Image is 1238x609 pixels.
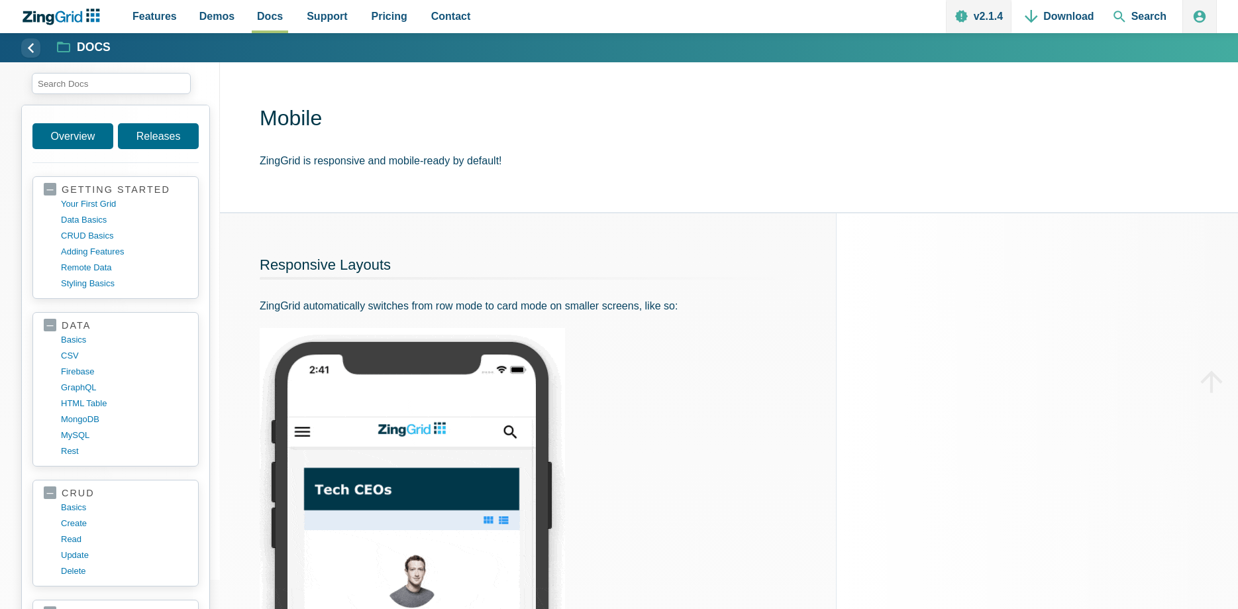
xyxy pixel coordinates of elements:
[32,123,113,149] a: Overview
[44,487,187,500] a: crud
[77,42,111,54] strong: Docs
[58,40,111,56] a: Docs
[61,500,187,516] a: basics
[61,348,187,364] a: CSV
[44,319,187,332] a: data
[61,228,187,244] a: CRUD basics
[132,7,177,25] span: Features
[61,380,187,396] a: GraphQL
[21,9,107,25] a: ZingChart Logo. Click to return to the homepage
[260,256,391,273] a: Responsive Layouts
[199,7,234,25] span: Demos
[61,396,187,412] a: HTML table
[61,260,187,276] a: remote data
[372,7,407,25] span: Pricing
[61,547,187,563] a: update
[61,332,187,348] a: basics
[32,73,191,94] input: search input
[61,276,187,292] a: styling basics
[257,7,283,25] span: Docs
[61,412,187,427] a: MongoDB
[61,443,187,459] a: rest
[118,123,199,149] a: Releases
[61,563,187,579] a: delete
[61,427,187,443] a: MySQL
[61,212,187,228] a: data basics
[44,184,187,196] a: getting started
[307,7,347,25] span: Support
[61,196,187,212] a: your first grid
[260,152,1217,170] p: ZingGrid is responsive and mobile-ready by default!
[260,105,1217,135] h1: Mobile
[431,7,471,25] span: Contact
[61,531,187,547] a: read
[61,516,187,531] a: create
[61,364,187,380] a: firebase
[61,244,187,260] a: adding features
[260,297,796,315] p: ZingGrid automatically switches from row mode to card mode on smaller screens, like so:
